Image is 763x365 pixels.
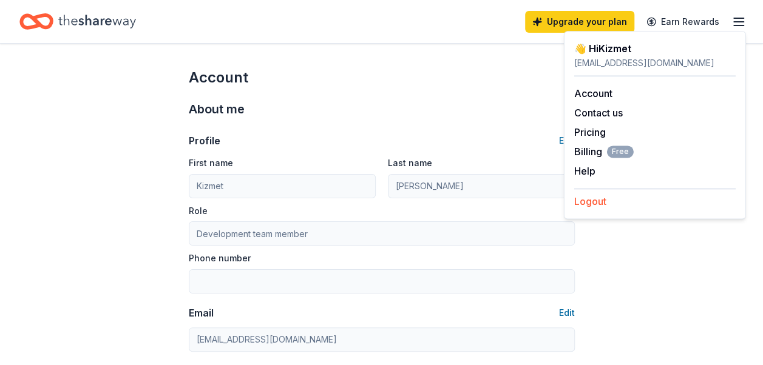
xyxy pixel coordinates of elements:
[574,164,595,178] button: Help
[639,11,727,33] a: Earn Rewards
[189,68,575,87] div: Account
[574,126,606,138] a: Pricing
[559,306,575,320] button: Edit
[189,157,233,169] label: First name
[574,144,634,159] button: BillingFree
[189,133,220,148] div: Profile
[189,252,251,264] label: Phone number
[559,133,575,148] button: Edit
[189,99,575,119] div: About me
[574,144,634,159] span: Billing
[525,11,634,33] a: Upgrade your plan
[574,56,736,70] div: [EMAIL_ADDRESS][DOMAIN_NAME]
[189,306,214,320] div: Email
[19,7,136,36] a: Home
[574,105,623,120] button: Contact us
[189,205,208,217] label: Role
[574,194,606,209] button: Logout
[607,146,634,158] span: Free
[388,157,432,169] label: Last name
[574,87,612,99] a: Account
[574,41,736,56] div: 👋 Hi Kizmet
